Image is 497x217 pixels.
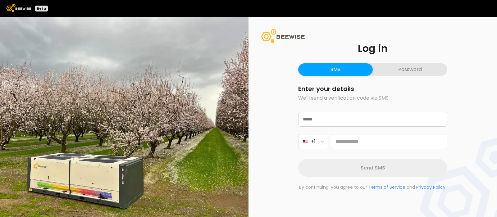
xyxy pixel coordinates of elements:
div: Beta [35,6,48,11]
p: By continuing, you agree to our and . [298,184,447,191]
span: Send SMS [361,164,385,172]
h2: Enter your details [298,86,447,92]
button: Password [373,63,447,76]
a: Privacy Policy [416,184,445,190]
img: Beewise logo [6,4,31,12]
p: We'll send a verification code via SMS [298,94,447,102]
h1: Log in [298,43,447,53]
a: Terms of Service [368,184,405,190]
button: +1 [298,134,328,149]
button: Send SMS [298,159,447,177]
button: SMS [298,63,373,76]
span: +1 [311,138,316,145]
